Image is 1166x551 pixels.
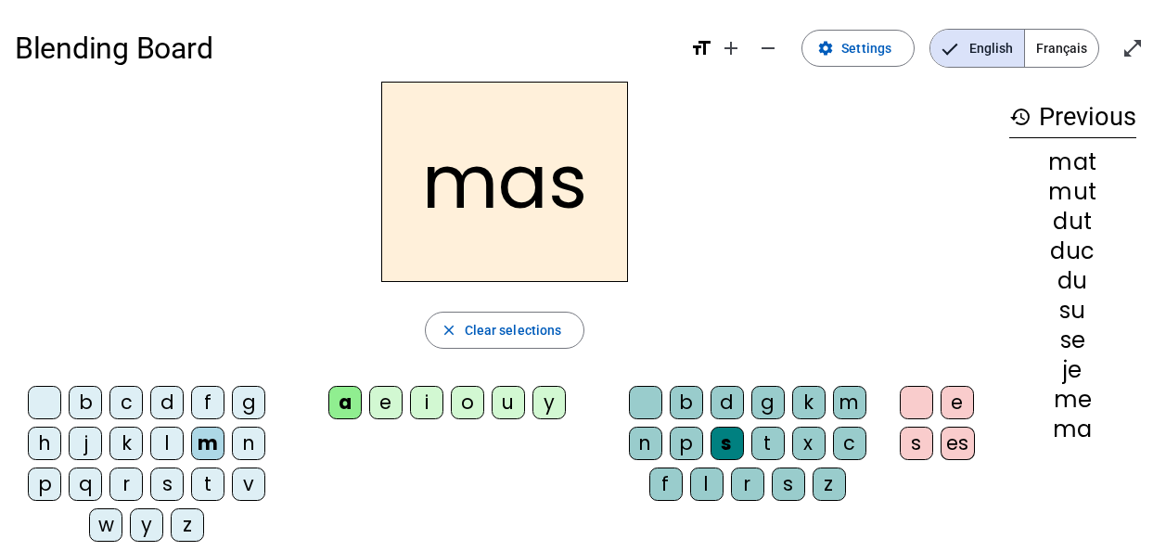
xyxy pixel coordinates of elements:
div: l [150,427,184,460]
div: s [900,427,933,460]
div: b [69,386,102,419]
div: k [792,386,826,419]
div: r [109,468,143,501]
div: w [89,508,122,542]
div: b [670,386,703,419]
h3: Previous [1009,96,1136,138]
div: n [232,427,265,460]
div: g [751,386,785,419]
mat-icon: remove [757,37,779,59]
div: n [629,427,662,460]
div: du [1009,270,1136,292]
mat-icon: format_size [690,37,712,59]
span: Settings [841,37,891,59]
div: v [232,468,265,501]
div: ma [1009,418,1136,441]
div: d [711,386,744,419]
span: Français [1025,30,1098,67]
div: m [833,386,866,419]
div: su [1009,300,1136,322]
div: duc [1009,240,1136,263]
div: d [150,386,184,419]
mat-icon: close [441,322,457,339]
div: k [109,427,143,460]
div: e [941,386,974,419]
div: e [369,386,403,419]
div: se [1009,329,1136,352]
button: Decrease font size [750,30,787,67]
span: Clear selections [465,319,562,341]
button: Enter full screen [1114,30,1151,67]
div: g [232,386,265,419]
div: y [532,386,566,419]
div: h [28,427,61,460]
div: o [451,386,484,419]
button: Settings [801,30,915,67]
div: y [130,508,163,542]
div: f [191,386,224,419]
div: u [492,386,525,419]
div: p [670,427,703,460]
div: t [751,427,785,460]
div: x [792,427,826,460]
div: me [1009,389,1136,411]
mat-icon: add [720,37,742,59]
div: m [191,427,224,460]
h2: mas [381,82,628,282]
div: dut [1009,211,1136,233]
span: English [930,30,1024,67]
div: c [833,427,866,460]
div: f [649,468,683,501]
mat-icon: history [1009,106,1031,128]
mat-icon: settings [817,40,834,57]
div: t [191,468,224,501]
div: mat [1009,151,1136,173]
mat-icon: open_in_full [1121,37,1144,59]
button: Clear selections [425,312,585,349]
div: a [328,386,362,419]
button: Increase font size [712,30,750,67]
div: c [109,386,143,419]
div: z [813,468,846,501]
div: es [941,427,975,460]
div: s [711,427,744,460]
div: mut [1009,181,1136,203]
div: q [69,468,102,501]
div: s [150,468,184,501]
h1: Blending Board [15,19,675,78]
mat-button-toggle-group: Language selection [929,29,1099,68]
div: i [410,386,443,419]
div: je [1009,359,1136,381]
div: z [171,508,204,542]
div: r [731,468,764,501]
div: j [69,427,102,460]
div: l [690,468,724,501]
div: p [28,468,61,501]
div: s [772,468,805,501]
